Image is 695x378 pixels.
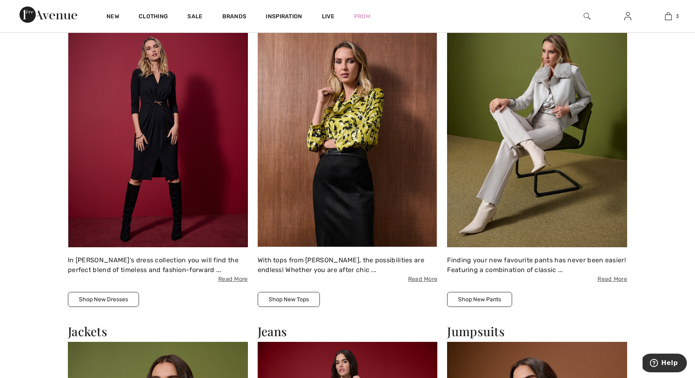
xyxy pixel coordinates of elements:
div: With tops from [PERSON_NAME], the possibilities are endless! Whether you are after chic ... [258,255,438,284]
h2: Jackets [68,324,248,339]
a: Live [322,12,334,21]
a: New [106,13,119,22]
span: Read More [258,275,438,284]
div: In [PERSON_NAME]'s dress collection you will find the perfect blend of timeless and fashion-forwa... [68,255,248,284]
iframe: Opens a widget where you can find more information [643,354,687,374]
a: Sale [187,13,202,22]
span: Read More [68,275,248,284]
a: Prom [354,12,370,21]
button: Shop New Pants [447,292,512,307]
img: My Info [624,11,631,21]
button: Shop New Dresses [68,292,139,307]
h2: Jeans [258,324,438,339]
a: Brands [222,13,247,22]
a: Clothing [139,13,168,22]
img: 250821041143_fcda57d873a67.jpg [447,28,627,247]
span: Read More [447,275,627,284]
a: 3 [648,11,688,21]
img: 250821041058_778da62571b52.jpg [258,28,438,247]
img: search the website [584,11,591,21]
span: 3 [676,13,679,20]
span: Inspiration [266,13,302,22]
img: My Bag [665,11,672,21]
img: 250821041016_2653867add787.jpg [68,28,248,247]
img: 1ère Avenue [20,6,77,23]
h2: Jumpsuits [447,324,627,339]
button: Shop New Tops [258,292,320,307]
div: Finding your new favourite pants has never been easier! Featuring a combination of classic ... [447,255,627,284]
a: Sign In [618,11,638,22]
